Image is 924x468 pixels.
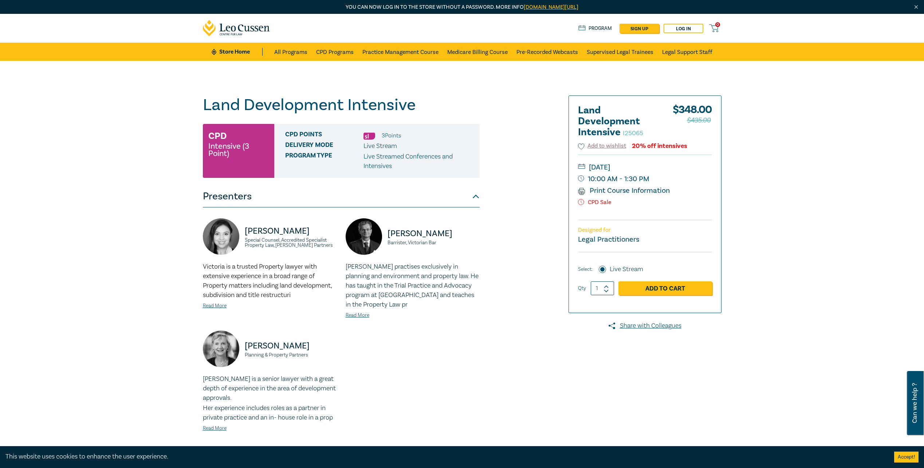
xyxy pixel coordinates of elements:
img: https://s3.ap-southeast-2.amazonaws.com/leo-cussen-store-production-content/Contacts/Victoria%20A... [203,218,239,255]
a: Legal Support Staff [662,43,712,61]
input: 1 [591,281,614,295]
a: Share with Colleagues [569,321,721,331]
p: Live Streamed Conferences and Intensives [363,152,474,171]
p: [PERSON_NAME] [245,225,337,237]
p: Her experience includes roles as a partner in private practice and an in- house role in a prop [203,403,337,422]
a: Practice Management Course [362,43,439,61]
label: Qty [578,284,586,292]
span: Select: [578,265,593,273]
a: sign up [620,24,659,33]
small: Legal Practitioners [578,235,639,244]
small: [DATE] [578,161,712,173]
p: [PERSON_NAME] is a senior lawyer with a great depth of experience in the area of development appr... [203,374,337,403]
span: Program type [285,152,363,171]
small: I25065 [623,129,643,137]
a: Medicare Billing Course [447,43,508,61]
a: CPD Programs [316,43,354,61]
p: [PERSON_NAME] [245,340,337,352]
p: [PERSON_NAME] practises exclusively in planning and environment and property law. He has taught i... [346,262,480,309]
p: CPD Sale [578,199,712,206]
small: 10:00 AM - 1:30 PM [578,173,712,185]
small: Planning & Property Partners [245,352,337,358]
span: Delivery Mode [285,141,363,151]
button: Accept cookies [894,452,919,463]
p: Designed for [578,227,712,234]
h3: CPD [208,129,227,143]
span: Can we help ? [911,375,918,431]
div: 20% off intensives [632,143,687,149]
p: [PERSON_NAME] [388,228,480,239]
div: $ 348.00 [673,105,712,141]
small: Special Counsel, Accredited Specialist Property Law, [PERSON_NAME] Partners [245,238,337,248]
a: Log in [664,24,703,33]
button: Presenters [203,186,480,207]
a: Supervised Legal Trainees [587,43,653,61]
h1: Land Development Intensive [203,95,480,114]
a: Program [578,24,612,32]
span: Victoria is a trusted Property lawyer with extensive experience in a broad range of Property matt... [203,262,332,299]
img: Close [913,4,919,10]
span: CPD Points [285,131,363,140]
small: Barrister, Victorian Bar [388,240,480,245]
small: Intensive (3 Point) [208,143,269,157]
a: Read More [346,312,369,319]
a: Store Home [212,48,262,56]
a: All Programs [274,43,307,61]
a: Pre-Recorded Webcasts [516,43,578,61]
li: 3 Point s [382,131,401,140]
img: https://s3.ap-southeast-2.amazonaws.com/leo-cussen-store-production-content/Contacts/Amanda%20Joh... [203,331,239,367]
label: Live Stream [610,265,643,274]
p: You can now log in to the store without a password. More info [203,3,721,11]
a: Read More [203,303,227,309]
h2: Land Development Intensive [578,105,658,138]
img: https://s3.ap-southeast-2.amazonaws.com/leo-cussen-store-production-content/Contacts/Matthew%20To... [346,218,382,255]
img: Substantive Law [363,133,375,140]
a: Print Course Information [578,186,670,195]
button: Add to wishlist [578,142,626,150]
span: Live Stream [363,142,397,150]
span: $435.00 [687,114,711,126]
span: 0 [715,22,720,27]
a: Read More [203,425,227,432]
a: Add to Cart [618,281,712,295]
a: [DOMAIN_NAME][URL] [524,4,578,11]
div: This website uses cookies to enhance the user experience. [5,452,883,461]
